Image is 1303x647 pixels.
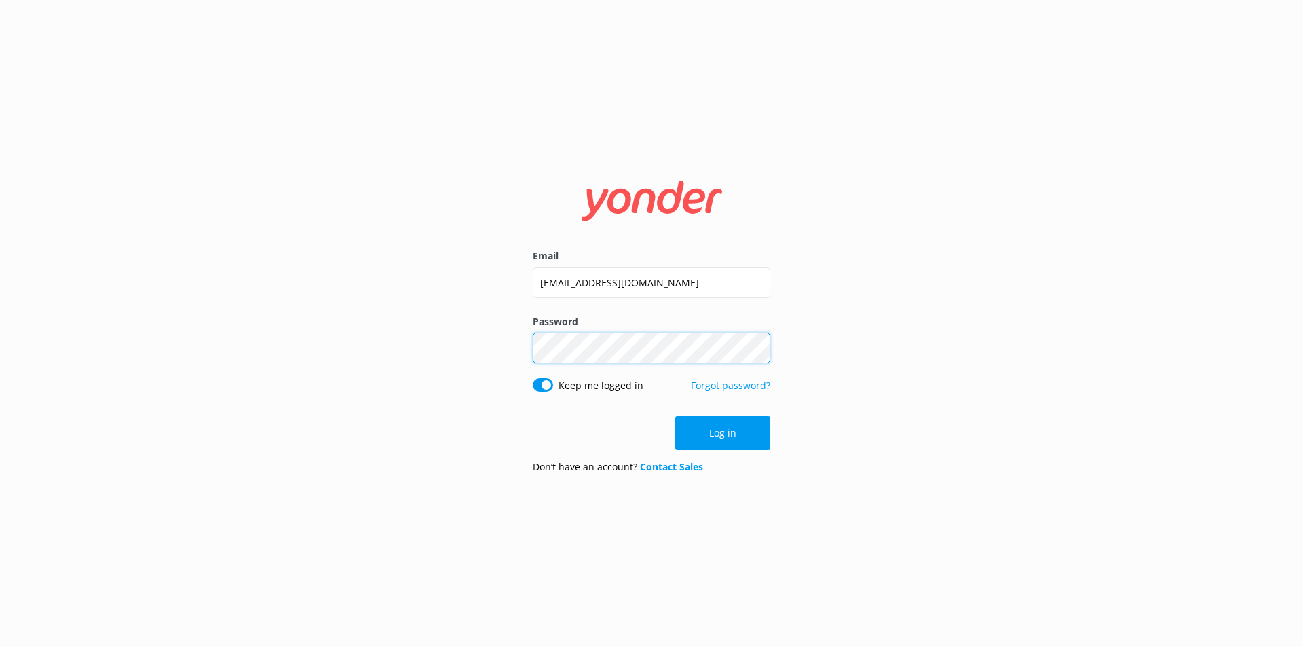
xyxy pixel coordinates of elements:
[533,460,703,475] p: Don’t have an account?
[691,379,770,392] a: Forgot password?
[533,267,770,298] input: user@emailaddress.com
[533,248,770,263] label: Email
[559,378,643,393] label: Keep me logged in
[533,314,770,329] label: Password
[640,460,703,473] a: Contact Sales
[675,416,770,450] button: Log in
[743,335,770,362] button: Show password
